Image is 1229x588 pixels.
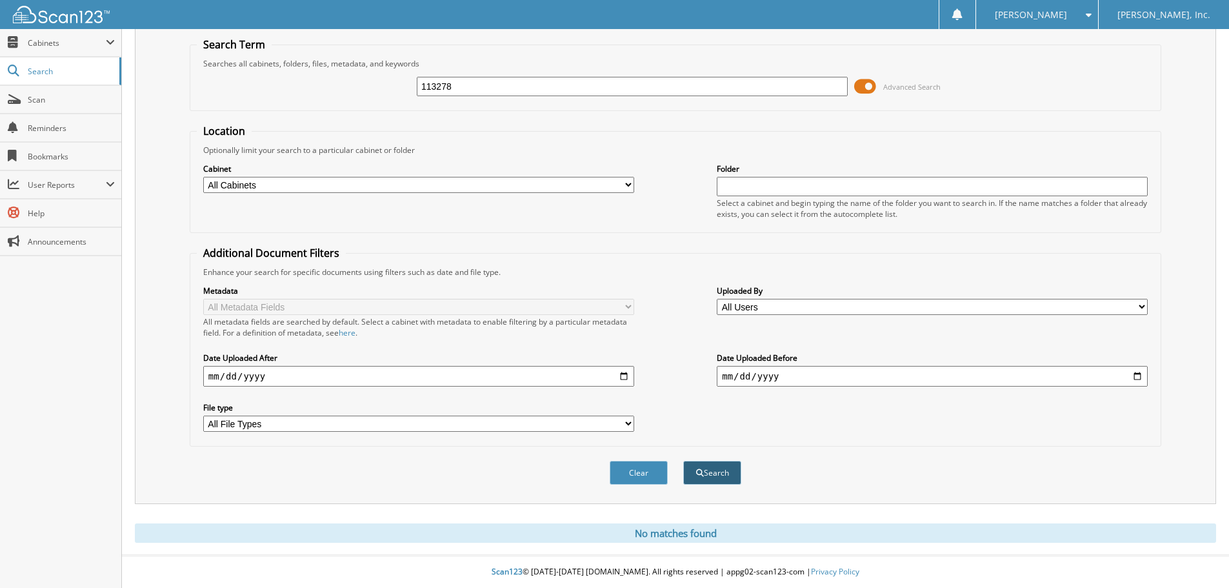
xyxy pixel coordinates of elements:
div: Select a cabinet and begin typing the name of the folder you want to search in. If the name match... [717,198,1148,219]
input: end [717,366,1148,387]
div: All metadata fields are searched by default. Select a cabinet with metadata to enable filtering b... [203,316,634,338]
legend: Location [197,124,252,138]
span: Search [28,66,113,77]
button: Search [683,461,741,485]
span: Cabinets [28,37,106,48]
label: File type [203,402,634,413]
div: No matches found [135,523,1216,543]
button: Clear [610,461,668,485]
span: Help [28,208,115,219]
label: Cabinet [203,163,634,174]
label: Uploaded By [717,285,1148,296]
img: scan123-logo-white.svg [13,6,110,23]
span: [PERSON_NAME], Inc. [1117,11,1210,19]
a: Privacy Policy [811,566,859,577]
label: Date Uploaded After [203,352,634,363]
div: © [DATE]-[DATE] [DOMAIN_NAME]. All rights reserved | appg02-scan123-com | [122,556,1229,588]
legend: Additional Document Filters [197,246,346,260]
label: Date Uploaded Before [717,352,1148,363]
span: User Reports [28,179,106,190]
legend: Search Term [197,37,272,52]
span: Scan [28,94,115,105]
a: here [339,327,355,338]
span: Scan123 [492,566,523,577]
iframe: Chat Widget [1164,526,1229,588]
div: Optionally limit your search to a particular cabinet or folder [197,145,1154,156]
input: start [203,366,634,387]
div: Enhance your search for specific documents using filters such as date and file type. [197,267,1154,278]
div: Searches all cabinets, folders, files, metadata, and keywords [197,58,1154,69]
span: Bookmarks [28,151,115,162]
span: Reminders [28,123,115,134]
span: Announcements [28,236,115,247]
span: Advanced Search [883,82,941,92]
label: Folder [717,163,1148,174]
label: Metadata [203,285,634,296]
span: [PERSON_NAME] [995,11,1067,19]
